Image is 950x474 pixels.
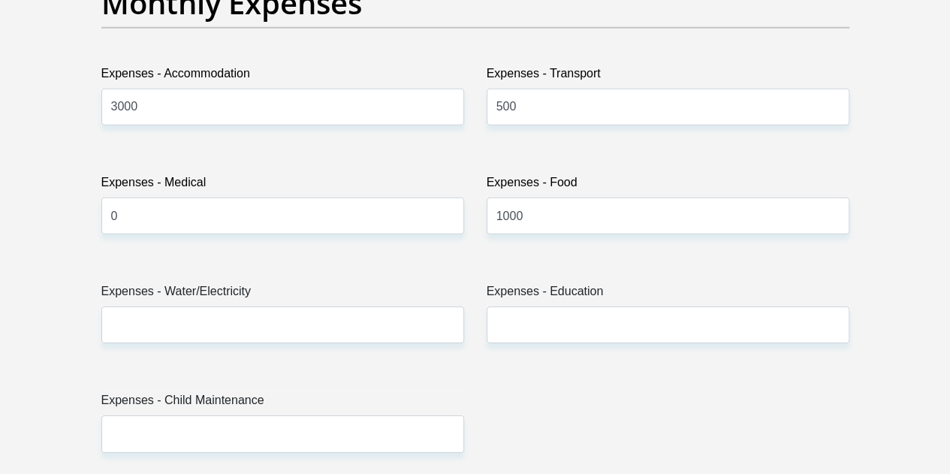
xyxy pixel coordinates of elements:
label: Expenses - Transport [487,65,849,89]
input: Expenses - Food [487,198,849,234]
input: Expenses - Transport [487,89,849,125]
input: Expenses - Education [487,306,849,343]
input: Expenses - Child Maintenance [101,415,464,452]
input: Expenses - Water/Electricity [101,306,464,343]
input: Expenses - Medical [101,198,464,234]
label: Expenses - Water/Electricity [101,282,464,306]
input: Expenses - Accommodation [101,89,464,125]
label: Expenses - Child Maintenance [101,391,464,415]
label: Expenses - Education [487,282,849,306]
label: Expenses - Medical [101,174,464,198]
label: Expenses - Accommodation [101,65,464,89]
label: Expenses - Food [487,174,849,198]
